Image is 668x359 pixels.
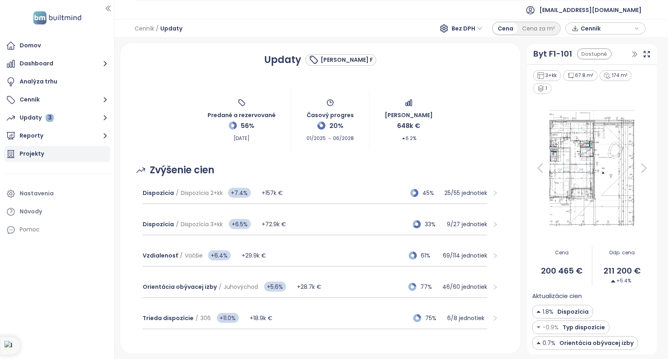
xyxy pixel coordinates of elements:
[4,74,110,90] a: Analýza trhu
[200,314,211,322] span: 306
[425,314,443,322] span: 75%
[329,121,343,131] span: 20%
[447,220,487,229] p: 9 / 27 jednotiek
[539,0,642,20] span: [EMAIL_ADDRESS][DOMAIN_NAME]
[532,291,582,301] span: Aktualizácie cien
[447,314,487,322] p: 6 / 8 jednotiek
[570,22,641,34] div: button
[264,53,301,67] h1: Updaty
[557,339,634,347] span: Orientácia obývacej izby
[397,121,420,131] span: 648k €
[156,21,159,36] span: /
[250,314,272,322] span: +18.9k €
[228,188,251,198] span: +7.4%
[307,131,354,142] span: 01/2025 → 06/2028
[611,277,631,285] span: +5.4%
[181,220,223,228] span: Dispozícia 3+kk
[217,313,239,323] span: +11.0%
[4,186,110,202] a: Nastavenia
[581,22,632,34] span: Cenník
[208,107,276,120] span: Predané a rezervované
[543,323,559,332] span: -0.9%
[422,189,440,197] span: 45%
[143,189,174,197] span: Dispozícia
[307,107,354,120] span: Časový progres
[533,48,572,60] a: Byt F1-101
[425,220,442,229] span: 33%
[532,249,592,257] span: Cena
[180,252,183,260] span: /
[20,225,40,235] div: Pomoc
[143,283,217,291] span: Orientácia obývacej izby
[176,189,179,197] span: /
[234,131,250,142] span: [DATE]
[185,252,203,260] span: Väčšie
[555,307,589,316] span: Dispozícia
[160,21,182,36] span: Updaty
[4,128,110,144] button: Reporty
[532,265,592,277] span: 200 465 €
[242,252,266,260] span: +29.9k €
[208,250,231,260] span: +6.4%
[518,23,559,34] div: Cena za m²
[229,219,251,229] span: +6.5%
[543,339,555,347] span: 0.7%
[561,323,605,332] span: Typ dispozície
[20,77,57,87] div: Analýza trhu
[4,110,110,126] button: Updaty 3
[143,220,174,228] span: Dispozícia
[20,189,54,199] div: Nastavenia
[533,70,561,81] div: 3+kk
[611,279,616,284] img: Decrease
[402,131,416,142] span: 6.2%
[492,284,498,290] span: right
[143,252,178,260] span: Vzdialenosť
[421,251,438,260] span: 61%
[264,282,286,292] span: +5.6%
[181,189,223,197] span: Dispozícia 2+kk
[563,70,598,81] div: 67.8 m²
[297,283,321,291] span: +28.7k €
[492,315,498,321] span: right
[4,204,110,220] a: Návody
[543,307,553,316] span: 1.8%
[442,282,487,291] p: 46 / 60 jednotiek
[452,22,482,34] span: Bez DPH
[444,189,487,197] p: 25 / 55 jednotiek
[420,282,438,291] span: 77%
[4,92,110,108] button: Cenník
[592,265,652,277] span: 211 200 €
[241,121,254,131] span: 56%
[443,251,487,260] p: 69 / 114 jednotiek
[402,136,406,140] span: caret-up
[20,207,42,217] div: Návody
[4,222,110,238] div: Pomoc
[321,56,373,64] div: [PERSON_NAME] F
[533,83,551,94] div: 1
[537,323,541,332] img: Decrease
[196,314,198,322] span: /
[176,220,179,228] span: /
[150,162,214,178] span: Zvýšenie cien
[385,107,433,120] span: [PERSON_NAME]
[541,108,644,228] img: Floor plan
[492,190,498,196] span: right
[599,70,632,81] div: 174 m²
[20,149,44,159] div: Projekty
[262,189,283,197] span: +157k €
[224,283,258,291] span: Juhovýchod
[4,146,110,162] a: Projekty
[20,41,41,51] div: Domov
[537,339,541,347] img: Decrease
[219,283,222,291] span: /
[577,49,611,59] div: Dostupné
[20,113,54,123] div: Updaty
[262,220,286,228] span: +72.9k €
[537,307,541,316] img: Decrease
[4,56,110,72] button: Dashboard
[143,314,194,322] span: Trieda dispozície
[492,253,498,259] span: right
[46,114,54,122] div: 3
[31,10,84,26] img: logo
